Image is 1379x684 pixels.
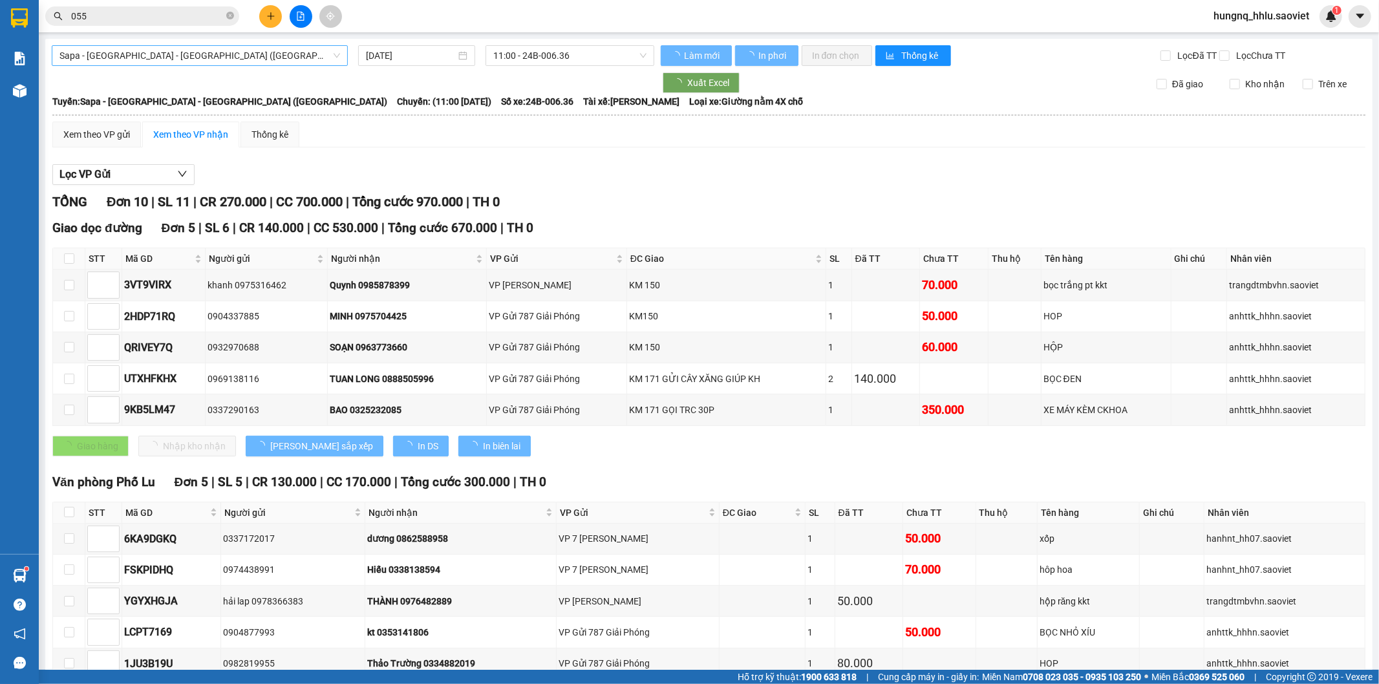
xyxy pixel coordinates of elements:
div: KM 150 [629,278,824,292]
img: warehouse-icon [13,569,27,582]
span: CC 170.000 [326,475,391,489]
div: HOP [1040,656,1137,670]
th: Ghi chú [1171,248,1227,270]
td: VP 7 Phạm Văn Đồng [557,555,720,586]
span: ĐC Giao [630,251,813,266]
div: VP Gửi 787 Giải Phóng [559,656,717,670]
span: close-circle [226,10,234,23]
span: | [346,194,349,209]
span: Chuyến: (11:00 [DATE]) [397,94,491,109]
td: FSKPIDHQ [122,555,221,586]
button: [PERSON_NAME] sắp xếp [246,436,383,456]
div: 6KA9DGKQ [124,531,219,547]
div: 50.000 [905,623,973,641]
div: MINH 0975704425 [330,309,484,323]
div: 50.000 [922,307,986,325]
th: SL [806,502,835,524]
input: 15/10/2025 [366,48,456,63]
div: BAO 0325232085 [330,403,484,417]
span: In DS [418,439,438,453]
button: aim [319,5,342,28]
div: 1 [807,656,833,670]
div: 1 [807,562,833,577]
div: 80.000 [837,654,901,672]
div: trangdtmbvhn.saoviet [1229,278,1363,292]
td: YGYXHGJA [122,586,221,617]
span: file-add [296,12,305,21]
th: Thu hộ [976,502,1038,524]
span: question-circle [14,599,26,611]
span: loading [673,78,687,87]
span: Cung cấp máy in - giấy in: [878,670,979,684]
div: xốp [1040,531,1137,546]
span: Đã giao [1167,77,1208,91]
span: Người gửi [224,506,352,520]
span: Mã GD [125,251,192,266]
span: | [394,475,398,489]
span: Lọc Đã TT [1173,48,1219,63]
span: CC 700.000 [276,194,343,209]
span: | [307,220,310,235]
div: BỌC ĐEN [1043,372,1169,386]
span: VP Gửi [490,251,614,266]
td: VP Gửi 787 Giải Phóng [487,332,627,363]
div: 2 [828,372,850,386]
sup: 1 [1332,6,1342,15]
div: 3VT9VIRX [124,277,203,293]
button: Giao hàng [52,436,129,456]
td: VP Gửi 787 Giải Phóng [557,648,720,679]
button: In biên lai [458,436,531,456]
span: ĐC Giao [723,506,792,520]
div: Quynh 0985878399 [330,278,484,292]
span: hungnq_hhlu.saoviet [1203,8,1320,24]
span: In phơi [758,48,788,63]
span: copyright [1307,672,1316,681]
span: | [233,220,236,235]
span: [PERSON_NAME] sắp xếp [270,439,373,453]
td: LCPT7169 [122,617,221,648]
span: SL 6 [205,220,230,235]
span: Đơn 10 [107,194,148,209]
span: plus [266,12,275,21]
div: 2HDP71RQ [124,308,203,325]
div: hôp hoa [1040,562,1137,577]
button: In phơi [735,45,798,66]
td: VP Gửi 787 Giải Phóng [487,394,627,425]
div: bọc trắng pt kkt [1043,278,1169,292]
span: Làm mới [684,48,722,63]
span: TH 0 [473,194,500,209]
td: VP Gửi 787 Giải Phóng [487,301,627,332]
span: Đơn 5 [175,475,209,489]
div: 0982819955 [223,656,363,670]
td: VP Gia Lâm [557,586,720,617]
span: SL 5 [218,475,242,489]
div: VP [PERSON_NAME] [559,594,717,608]
strong: 0708 023 035 - 0935 103 250 [1023,672,1141,682]
span: loading [745,51,756,60]
button: Lọc VP Gửi [52,164,195,185]
div: 0904337885 [208,309,325,323]
span: Thống kê [902,48,941,63]
span: | [198,220,202,235]
span: | [211,475,215,489]
div: VP Gửi 787 Giải Phóng [489,340,625,354]
div: 50.000 [837,592,901,610]
span: TH 0 [507,220,533,235]
td: 6KA9DGKQ [122,524,221,555]
span: Miền Bắc [1151,670,1245,684]
span: | [466,194,469,209]
span: | [270,194,273,209]
span: | [193,194,197,209]
span: Loại xe: Giường nằm 4X chỗ [689,94,803,109]
span: | [151,194,155,209]
img: warehouse-icon [13,84,27,98]
th: Thu hộ [989,248,1042,270]
button: file-add [290,5,312,28]
span: In biên lai [483,439,520,453]
div: VP 7 [PERSON_NAME] [559,531,717,546]
span: CR 270.000 [200,194,266,209]
td: 1JU3B19U [122,648,221,679]
span: Lọc Chưa TT [1232,48,1288,63]
div: VP [PERSON_NAME] [489,278,625,292]
span: Tài xế: [PERSON_NAME] [583,94,679,109]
